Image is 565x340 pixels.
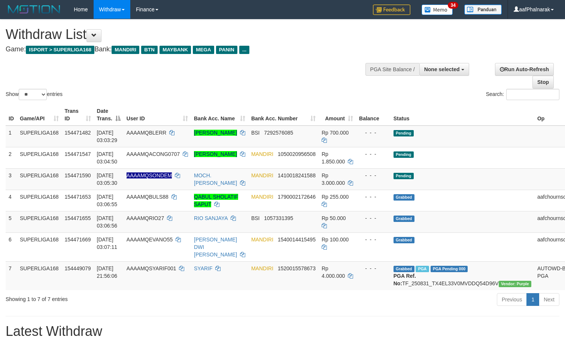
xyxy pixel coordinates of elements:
[97,265,118,279] span: [DATE] 21:56:06
[26,46,94,54] span: ISPORT > SUPERLIGA168
[6,89,63,100] label: Show entries
[6,292,230,303] div: Showing 1 to 7 of 7 entries
[124,104,191,126] th: User ID: activate to sort column ascending
[394,216,414,222] span: Grabbed
[127,215,164,221] span: AAAAMQRIO27
[17,147,62,168] td: SUPERLIGA168
[448,2,458,9] span: 34
[251,237,273,243] span: MANDIRI
[322,130,349,136] span: Rp 700.000
[6,126,17,147] td: 1
[216,46,237,54] span: PANIN
[17,126,62,147] td: SUPERLIGA168
[359,172,388,179] div: - - -
[6,27,369,42] h1: Withdraw List
[506,89,559,100] input: Search:
[94,104,124,126] th: Date Trans.: activate to sort column descending
[191,104,248,126] th: Bank Acc. Name: activate to sort column ascending
[251,172,273,178] span: MANDIRI
[65,130,91,136] span: 154471482
[391,104,534,126] th: Status
[422,4,453,15] img: Button%20Memo.svg
[251,215,260,221] span: BSI
[6,190,17,211] td: 4
[65,265,91,271] span: 154449079
[394,273,416,286] b: PGA Ref. No:
[248,104,319,126] th: Bank Acc. Number: activate to sort column ascending
[127,265,176,271] span: AAAAMQSYARIF001
[394,266,414,272] span: Grabbed
[251,130,260,136] span: BSI
[97,151,118,165] span: [DATE] 03:04:50
[160,46,191,54] span: MAYBANK
[97,130,118,143] span: [DATE] 03:03:29
[194,194,238,207] a: QABUL SHOLATIF SAPUT
[97,237,118,250] span: [DATE] 03:07:11
[526,293,539,306] a: 1
[359,150,388,158] div: - - -
[419,63,469,76] button: None selected
[394,151,414,158] span: Pending
[17,168,62,190] td: SUPERLIGA168
[264,215,293,221] span: Copy 1057331395 to clipboard
[539,293,559,306] a: Next
[495,63,554,76] a: Run Auto-Refresh
[194,237,237,258] a: [PERSON_NAME] DWI [PERSON_NAME]
[194,265,213,271] a: SYARIF
[194,215,228,221] a: RIO SANJAYA
[424,66,460,72] span: None selected
[359,236,388,243] div: - - -
[6,324,559,339] h1: Latest Withdraw
[359,129,388,136] div: - - -
[359,193,388,201] div: - - -
[17,211,62,232] td: SUPERLIGA168
[322,237,349,243] span: Rp 100.000
[62,104,94,126] th: Trans ID: activate to sort column ascending
[394,237,414,243] span: Grabbed
[127,130,167,136] span: AAAAMQBLERR
[394,130,414,136] span: Pending
[394,194,414,201] span: Grabbed
[391,261,534,290] td: TF_250831_TX4EL33V0MVDDQ54D96V
[127,237,173,243] span: AAAAMQEVANO55
[322,172,345,186] span: Rp 3.000.000
[17,190,62,211] td: SUPERLIGA168
[319,104,356,126] th: Amount: activate to sort column ascending
[19,89,47,100] select: Showentries
[127,172,172,178] span: Nama rekening ada tanda titik/strip, harap diedit
[6,261,17,290] td: 7
[127,151,180,157] span: AAAAMQACONG0707
[373,4,410,15] img: Feedback.jpg
[251,265,273,271] span: MANDIRI
[17,261,62,290] td: SUPERLIGA168
[416,266,429,272] span: Marked by aafchoeunmanni
[97,172,118,186] span: [DATE] 03:05:30
[65,194,91,200] span: 154471653
[278,194,316,200] span: Copy 1790002172646 to clipboard
[97,215,118,229] span: [DATE] 03:06:56
[359,214,388,222] div: - - -
[278,265,316,271] span: Copy 1520015578673 to clipboard
[6,104,17,126] th: ID
[6,211,17,232] td: 5
[6,4,63,15] img: MOTION_logo.png
[194,151,237,157] a: [PERSON_NAME]
[17,104,62,126] th: Game/API: activate to sort column ascending
[239,46,249,54] span: ...
[278,237,316,243] span: Copy 1540014415495 to clipboard
[6,147,17,168] td: 2
[97,194,118,207] span: [DATE] 03:06:55
[194,130,237,136] a: [PERSON_NAME]
[251,194,273,200] span: MANDIRI
[322,215,346,221] span: Rp 50.000
[356,104,391,126] th: Balance
[6,46,369,53] h4: Game: Bank:
[65,215,91,221] span: 154471655
[65,237,91,243] span: 154471669
[193,46,214,54] span: MEGA
[6,232,17,261] td: 6
[486,89,559,100] label: Search:
[17,232,62,261] td: SUPERLIGA168
[65,151,91,157] span: 154471547
[497,293,527,306] a: Previous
